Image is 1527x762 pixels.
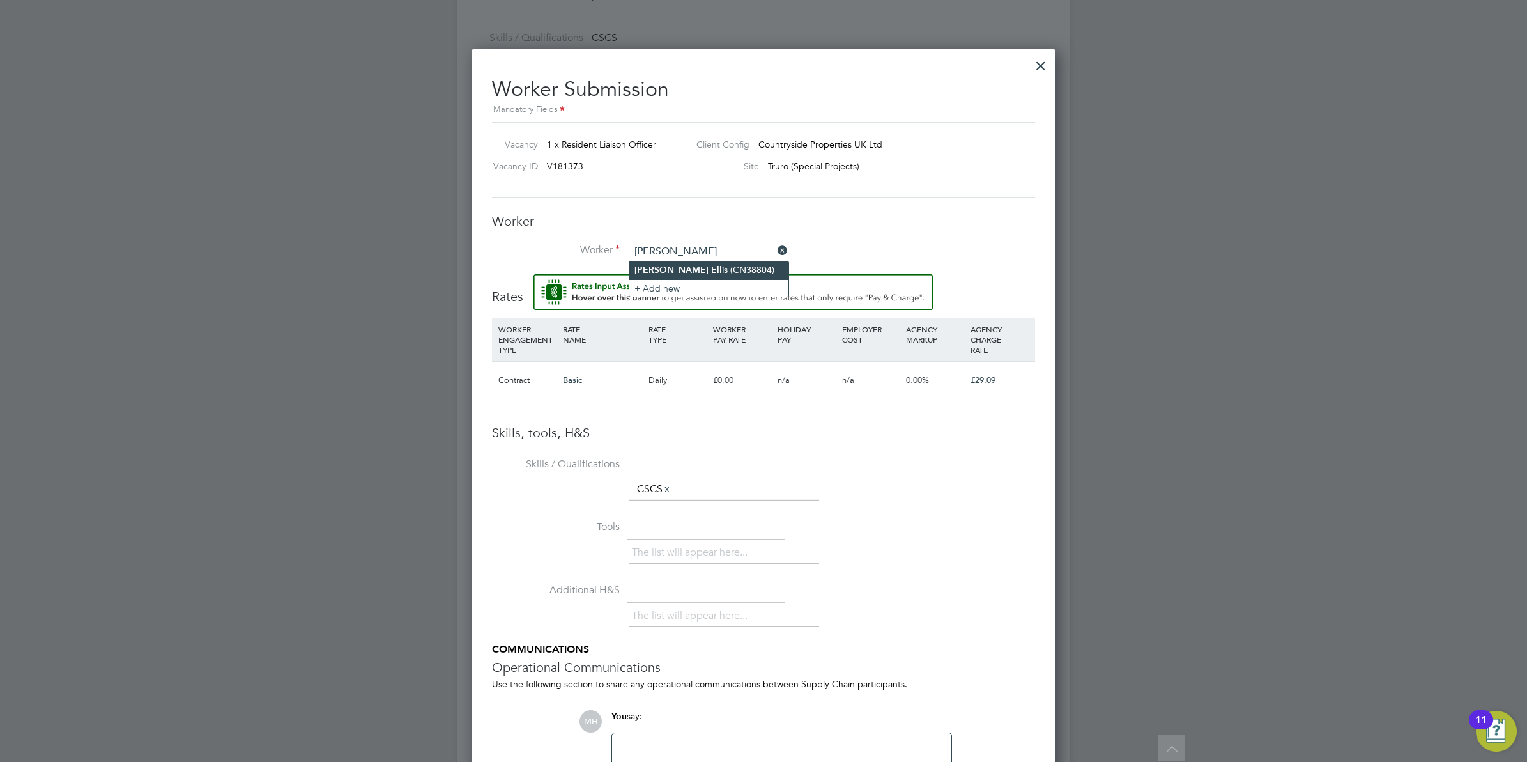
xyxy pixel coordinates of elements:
[560,318,645,351] div: RATE NAME
[778,375,790,385] span: n/a
[492,244,620,257] label: Worker
[487,160,538,172] label: Vacancy ID
[492,424,1035,441] h3: Skills, tools, H&S
[563,375,582,385] span: Basic
[579,710,602,733] span: MH
[686,139,749,150] label: Client Config
[547,139,656,150] span: 1 x Resident Liaison Officer
[492,584,620,597] label: Additional H&S
[629,261,788,279] li: is (CN38804)
[547,160,583,172] span: V181373
[492,678,1035,690] div: Use the following section to share any operational communications between Supply Chain participants.
[492,659,1035,676] h3: Operational Communications
[1475,720,1487,736] div: 11
[842,375,854,385] span: n/a
[492,643,1035,657] h5: COMMUNICATIONS
[492,458,620,471] label: Skills / Qualifications
[492,520,620,534] label: Tools
[632,544,753,561] li: The list will appear here...
[611,710,952,733] div: say:
[492,103,1035,117] div: Mandatory Fields
[758,139,882,150] span: Countryside Properties UK Ltd
[768,160,859,172] span: Truro (Special Projects)
[774,318,839,351] div: HOLIDAY PAY
[710,318,774,351] div: WORKER PAY RATE
[634,265,709,276] b: [PERSON_NAME]
[495,362,560,399] div: Contract
[903,318,967,351] div: AGENCY MARKUP
[1476,711,1517,752] button: Open Resource Center, 11 new notifications
[632,607,753,625] li: The list will appear here...
[663,481,671,497] a: x
[611,711,627,722] span: You
[492,66,1035,117] h2: Worker Submission
[686,160,759,172] label: Site
[645,318,710,351] div: RATE TYPE
[632,481,677,498] li: CSCS
[839,318,903,351] div: EMPLOYER COST
[495,318,560,361] div: WORKER ENGAGEMENT TYPE
[967,318,1032,361] div: AGENCY CHARGE RATE
[971,375,995,385] span: £29.09
[533,274,933,310] button: Rate Assistant
[492,274,1035,305] h3: Rates
[711,265,722,276] b: Ell
[710,362,774,399] div: £0.00
[492,213,1035,229] h3: Worker
[645,362,710,399] div: Daily
[630,242,788,261] input: Search for...
[906,375,929,385] span: 0.00%
[629,279,788,297] li: + Add new
[487,139,538,150] label: Vacancy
